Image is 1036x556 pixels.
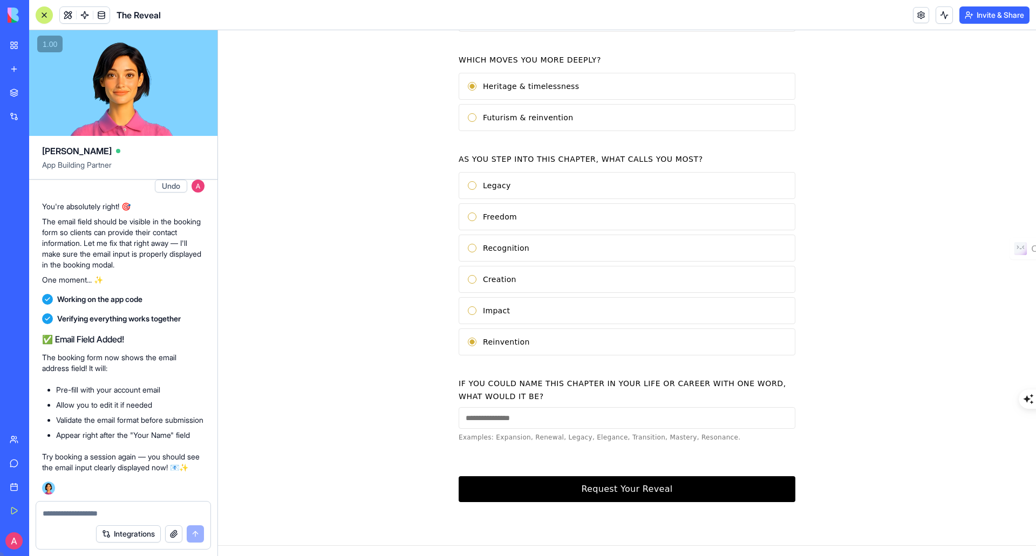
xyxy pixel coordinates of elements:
span: App Building Partner [42,160,205,179]
label: Heritage & timelessness [265,52,568,60]
label: Legacy [265,152,568,159]
h2: ✅ Email Field Added! [42,333,205,346]
li: Validate the email format before submission [56,415,205,425]
img: ACg8ocIOkEgD_BS5TcKJWuwcvLGQWml7XWBC0bAXRbKPRdKdz7dyvw=s96-c [192,180,205,193]
label: Freedom [265,183,568,190]
button: Integrations [96,525,161,543]
p: One moment... ✨ [42,274,205,285]
span: Working on the app code [57,294,142,305]
img: logo [8,8,74,23]
img: ACg8ocIOkEgD_BS5TcKJWuwcvLGQWml7XWBC0bAXRbKPRdKdz7dyvw=s96-c [5,532,23,550]
p: You're absolutely right! 🎯 [42,201,205,212]
span: [PERSON_NAME] [42,145,112,157]
li: Pre-fill with your account email [56,385,205,395]
label: Reinvention [265,308,568,315]
button: Invite & Share [959,6,1030,24]
label: Impact [265,277,568,284]
label: If you could name this chapter in your life or career with one word, what would it be? [241,349,568,370]
span: The Reveal [117,9,161,22]
label: As you step into this chapter, what calls you most? [241,125,485,133]
p: The email field should be visible in the booking form so clients can provide their contact inform... [42,216,205,270]
label: Futurism & reinvention [265,84,568,91]
label: Which moves you more deeply? [241,25,383,34]
li: Allow you to edit it if needed [56,400,205,410]
label: Creation [265,245,568,253]
button: Undo [155,180,187,193]
img: Ella_00000_wcx2te.png [42,482,55,495]
li: Appear right after the "Your Name" field [56,430,205,441]
p: Examples: Expansion, Renewal, Legacy, Elegance, Transition, Mastery, Resonance. [241,403,577,411]
span: Verifying everything works together [57,313,181,324]
button: Request Your Reveal [241,446,577,472]
p: The booking form now shows the email address field! It will: [42,352,205,374]
p: Try booking a session again — you should see the email input clearly displayed now! 📧✨ [42,451,205,473]
label: Recognition [265,214,568,222]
